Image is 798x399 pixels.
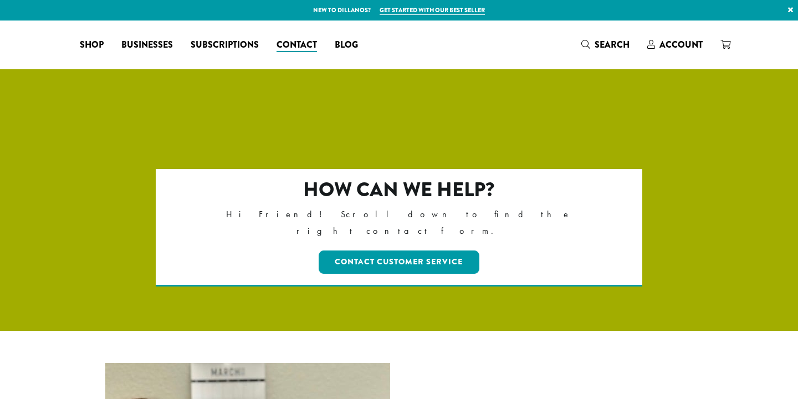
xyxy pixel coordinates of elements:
a: Search [572,35,638,54]
a: Get started with our best seller [380,6,485,15]
span: Subscriptions [191,38,259,52]
a: Shop [71,36,112,54]
span: Account [659,38,703,51]
span: Shop [80,38,104,52]
span: Search [595,38,630,51]
span: Businesses [121,38,173,52]
span: Blog [335,38,358,52]
span: Contact [277,38,317,52]
p: Hi Friend! Scroll down to find the right contact form. [204,206,595,239]
h2: How can we help? [204,178,595,202]
a: Contact Customer Service [319,250,480,274]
